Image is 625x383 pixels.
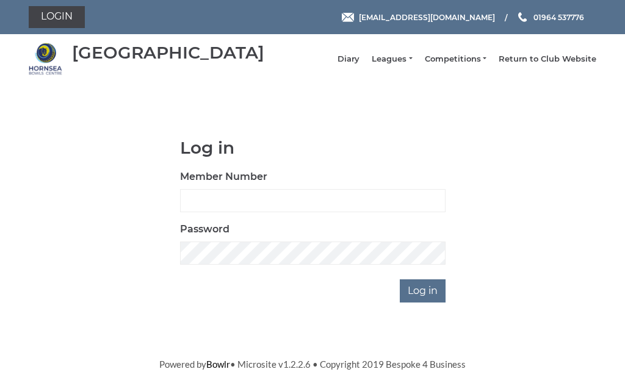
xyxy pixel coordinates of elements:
a: Login [29,6,85,28]
a: Leagues [372,54,412,65]
div: [GEOGRAPHIC_DATA] [72,43,264,62]
a: Diary [338,54,359,65]
img: Phone us [518,12,527,22]
label: Password [180,222,229,237]
input: Log in [400,279,446,302]
span: Powered by • Microsite v1.2.2.6 • Copyright 2019 Bespoke 4 Business [159,359,466,370]
span: 01964 537776 [533,12,584,21]
span: [EMAIL_ADDRESS][DOMAIN_NAME] [359,12,495,21]
a: Bowlr [206,359,230,370]
a: Return to Club Website [499,54,596,65]
a: Email [EMAIL_ADDRESS][DOMAIN_NAME] [342,12,495,23]
a: Phone us 01964 537776 [516,12,584,23]
h1: Log in [180,138,446,157]
img: Hornsea Bowls Centre [29,42,62,76]
a: Competitions [425,54,486,65]
label: Member Number [180,170,267,184]
img: Email [342,13,354,22]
